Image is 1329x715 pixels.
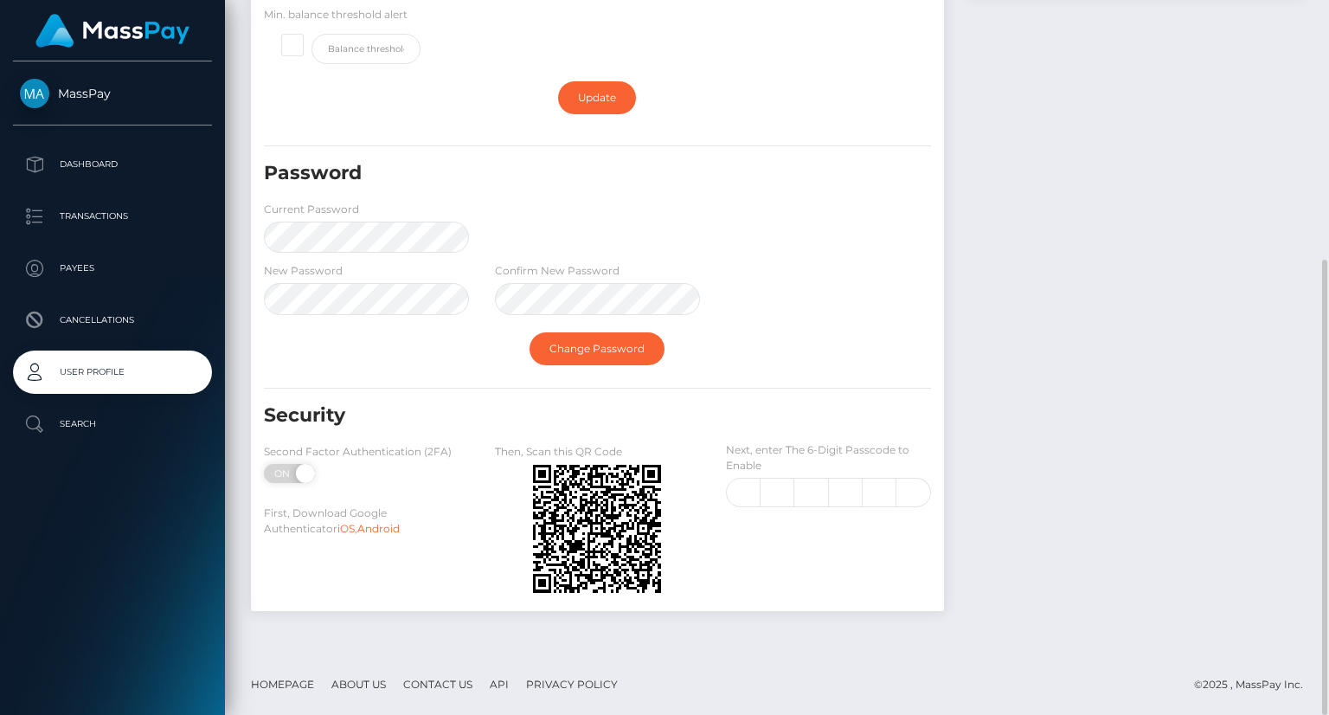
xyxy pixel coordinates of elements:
span: MassPay [13,86,212,101]
label: Next, enter The 6-Digit Passcode to Enable [726,442,931,473]
label: Second Factor Authentication (2FA) [264,444,452,460]
a: About Us [324,671,393,698]
p: Transactions [20,203,205,229]
a: Homepage [244,671,321,698]
p: Cancellations [20,307,205,333]
label: New Password [264,263,343,279]
p: User Profile [20,359,205,385]
a: Search [13,403,212,446]
label: Current Password [264,202,359,217]
a: Dashboard [13,143,212,186]
img: MassPay [20,79,49,108]
a: Android [357,522,400,535]
p: Dashboard [20,151,205,177]
a: Transactions [13,195,212,238]
label: Confirm New Password [495,263,620,279]
img: MassPay Logo [35,14,189,48]
label: Then, Scan this QR Code [495,444,622,460]
a: iOS [337,522,355,535]
h5: Security [264,403,825,429]
a: Cancellations [13,299,212,342]
a: Change Password [530,332,664,365]
a: Privacy Policy [519,671,625,698]
div: © 2025 , MassPay Inc. [1194,675,1316,694]
a: User Profile [13,351,212,394]
a: API [483,671,516,698]
p: Payees [20,255,205,281]
p: Search [20,411,205,437]
a: Contact Us [396,671,479,698]
a: Payees [13,247,212,290]
label: First, Download Google Authenticator , [264,506,469,537]
h5: Password [264,160,825,187]
label: Min. balance threshold alert [264,7,408,23]
span: ON [262,464,305,483]
a: Update [558,81,636,114]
